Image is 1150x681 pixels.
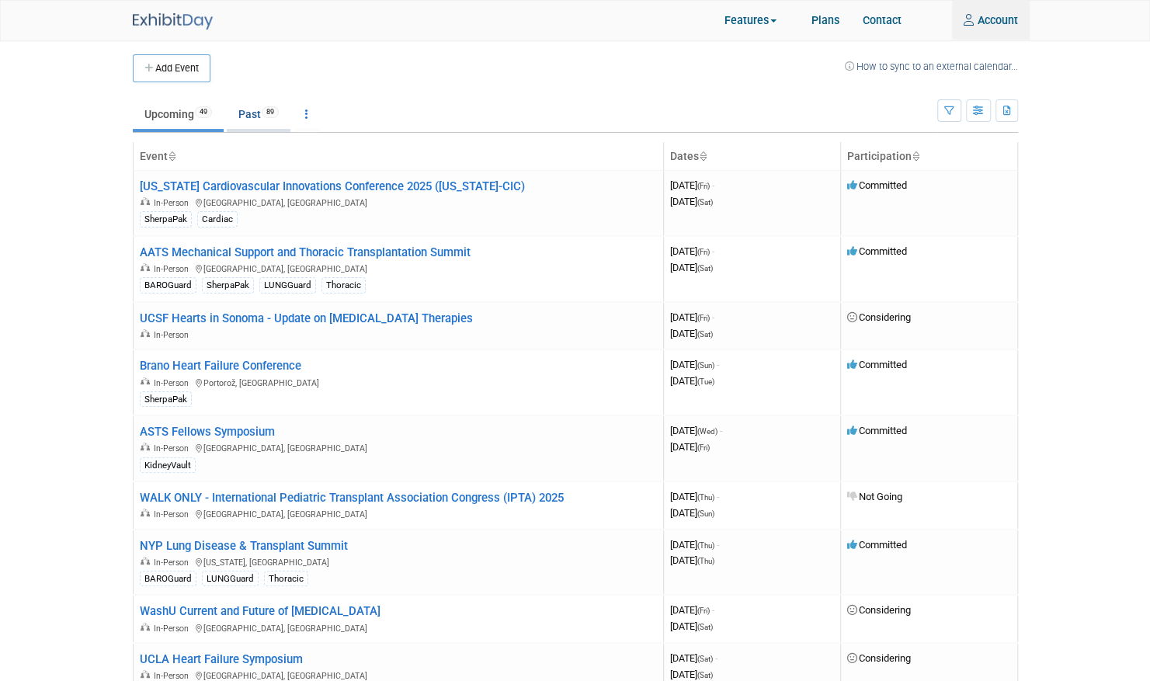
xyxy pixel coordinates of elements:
[800,1,851,40] a: Plans
[140,391,192,408] div: SherpaPak
[140,571,196,587] div: BAROGuard
[717,491,719,502] span: -
[697,427,717,436] span: (Wed)
[141,557,150,565] img: In-Person Event
[259,277,316,294] div: LUNGGuard
[712,245,714,257] span: -
[154,378,193,388] span: In-Person
[140,261,657,275] div: [GEOGRAPHIC_DATA], [GEOGRAPHIC_DATA]
[140,359,301,373] a: Brano Heart Failure Conference
[140,425,275,439] a: ASTS Fellows Symposium
[670,669,713,680] span: [DATE]
[713,2,800,40] a: Features
[141,443,150,450] img: In-Person Event
[133,99,224,129] a: Upcoming49
[140,539,348,553] a: NYP Lung Disease & Transplant Summit
[697,557,714,565] span: (Thu)
[321,277,366,294] div: Thoracic
[697,671,713,679] span: (Sat)
[720,425,722,436] span: -
[670,441,710,453] span: [DATE]
[140,195,657,209] div: [GEOGRAPHIC_DATA], [GEOGRAPHIC_DATA]
[697,541,714,550] span: (Thu)
[845,61,1018,72] a: How to sync to an external calendar...
[697,361,714,370] span: (Sun)
[154,624,193,634] span: In-Person
[140,179,525,193] a: [US_STATE] Cardiovascular Innovations Conference 2025 ([US_STATE]-CIC)
[140,375,657,389] div: Portorož, [GEOGRAPHIC_DATA]
[670,359,719,370] span: [DATE]
[847,539,907,551] span: Committed
[670,245,714,257] span: [DATE]
[141,623,150,631] img: In-Person Event
[670,539,719,551] span: [DATE]
[697,314,710,322] span: (Fri)
[140,554,657,568] div: [US_STATE], [GEOGRAPHIC_DATA]
[697,198,713,207] span: (Sat)
[141,329,150,337] img: In-Person Event
[697,330,713,339] span: (Sat)
[697,509,714,518] span: (Sun)
[141,509,150,516] img: In-Person Event
[202,571,259,587] div: LUNGGuard
[715,652,717,664] span: -
[712,604,714,616] span: -
[697,182,710,190] span: (Fri)
[670,179,714,191] span: [DATE]
[140,211,192,228] div: SherpaPak
[697,493,714,502] span: (Thu)
[140,506,657,520] div: [GEOGRAPHIC_DATA], [GEOGRAPHIC_DATA]
[670,507,714,519] span: [DATE]
[670,311,714,323] span: [DATE]
[154,330,193,340] span: In-Person
[670,328,713,339] span: [DATE]
[670,375,714,387] span: [DATE]
[670,604,714,616] span: [DATE]
[168,150,175,162] a: Sort by Event Name
[697,264,713,273] span: (Sat)
[697,443,710,452] span: (Fri)
[912,150,919,162] a: Sort by Participation Type
[140,457,196,474] div: KidneyVault
[154,671,193,681] span: In-Person
[712,179,714,191] span: -
[154,509,193,519] span: In-Person
[141,670,150,678] img: In-Person Event
[227,99,290,129] a: Past89
[140,604,380,618] a: WashU Current and Future of [MEDICAL_DATA]
[670,262,713,273] span: [DATE]
[140,311,473,325] a: UCSF Hearts in Sonoma - Update on [MEDICAL_DATA] Therapies
[140,491,564,505] a: WALK ONLY - International Pediatric Transplant Association Congress (IPTA) 2025
[717,359,719,370] span: -
[697,655,713,663] span: (Sat)
[840,142,1017,171] th: Participation
[697,623,713,631] span: (Sat)
[847,491,902,502] span: Not Going
[847,311,911,323] span: Considering
[717,539,719,551] span: -
[699,150,707,162] a: Sort by Start Date
[712,311,714,323] span: -
[140,652,303,666] a: UCLA Heart Failure Symposium
[670,620,713,632] span: [DATE]
[663,142,840,171] th: Dates
[670,196,713,207] span: [DATE]
[197,211,238,228] div: Cardiac
[154,558,193,568] span: In-Person
[847,604,911,616] span: Considering
[141,263,150,271] img: In-Person Event
[140,245,471,259] a: AATS Mechanical Support and Thoracic Transplantation Summit
[202,277,254,294] div: SherpaPak
[847,652,911,664] span: Considering
[133,13,213,30] img: ExhibitDay
[670,491,719,502] span: [DATE]
[952,1,1030,40] a: Account
[141,377,150,385] img: In-Person Event
[154,443,193,453] span: In-Person
[851,1,913,40] a: Contact
[670,425,722,436] span: [DATE]
[133,54,210,82] button: Add Event
[140,440,657,454] div: [GEOGRAPHIC_DATA], [GEOGRAPHIC_DATA]
[670,652,717,664] span: [DATE]
[140,620,657,634] div: [GEOGRAPHIC_DATA], [GEOGRAPHIC_DATA]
